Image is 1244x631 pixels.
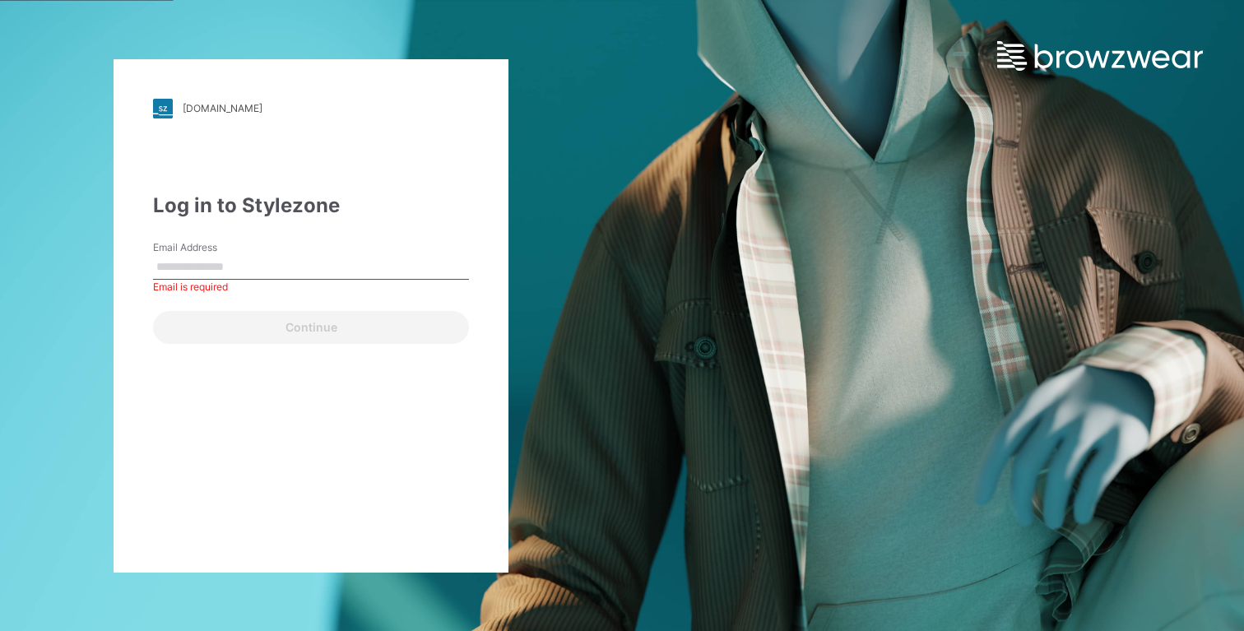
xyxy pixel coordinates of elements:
img: browzwear-logo.e42bd6dac1945053ebaf764b6aa21510.svg [997,41,1203,71]
label: Email Address [153,240,268,255]
a: [DOMAIN_NAME] [153,99,469,118]
div: Log in to Stylezone [153,191,469,220]
div: Email is required [153,280,469,295]
div: [DOMAIN_NAME] [183,102,262,114]
img: stylezone-logo.562084cfcfab977791bfbf7441f1a819.svg [153,99,173,118]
